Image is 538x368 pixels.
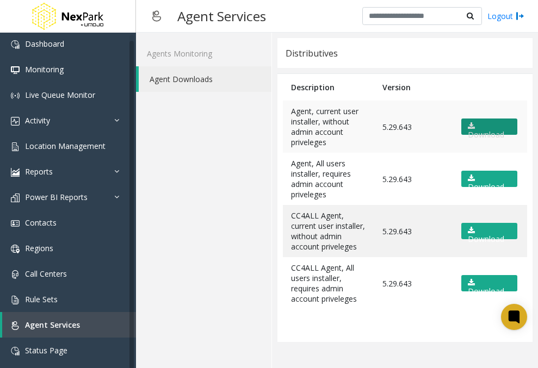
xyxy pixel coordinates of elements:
img: 'icon' [11,296,20,304]
img: 'icon' [11,194,20,202]
img: 'icon' [11,117,20,126]
a: Download [461,118,517,135]
td: 5.29.643 [374,205,452,257]
img: 'icon' [11,66,20,74]
span: Call Centers [25,269,67,279]
img: 'icon' [11,168,20,177]
img: 'icon' [11,40,20,49]
td: 5.29.643 [374,257,452,309]
a: Download [461,171,517,187]
td: Agent, current user installer, without admin account priveleges [283,101,374,153]
img: 'icon' [11,142,20,151]
span: Status Page [25,345,67,355]
th: Version [374,74,452,101]
a: Agent Services [2,312,136,338]
div: Distributives [286,46,338,60]
img: 'icon' [11,347,20,355]
td: 5.29.643 [374,153,452,205]
span: Agent Services [25,320,80,330]
span: Power BI Reports [25,192,88,202]
span: Activity [25,115,50,126]
img: pageIcon [147,3,166,29]
a: Logout [487,10,524,22]
td: CC4ALL Agent, current user installer, without admin account priveleges [283,205,374,257]
td: Agent, All users installer, requires admin account priveleges [283,153,374,205]
th: Description [283,74,374,101]
img: 'icon' [11,219,20,228]
h3: Agent Services [172,3,271,29]
img: 'icon' [11,270,20,279]
span: Location Management [25,141,106,151]
span: Monitoring [25,64,64,74]
span: Regions [25,243,53,253]
a: Agents Monitoring [136,41,271,66]
span: Reports [25,166,53,177]
img: 'icon' [11,245,20,253]
a: Download [461,223,517,239]
img: 'icon' [11,91,20,100]
span: Dashboard [25,39,64,49]
td: CC4ALL Agent, All users installer, requires admin account priveleges [283,257,374,309]
span: Live Queue Monitor [25,90,95,100]
a: Agent Downloads [139,66,271,92]
img: logout [516,10,524,22]
span: Rule Sets [25,294,58,304]
a: Download [461,275,517,291]
span: Contacts [25,217,57,228]
td: 5.29.643 [374,101,452,153]
img: 'icon' [11,321,20,330]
